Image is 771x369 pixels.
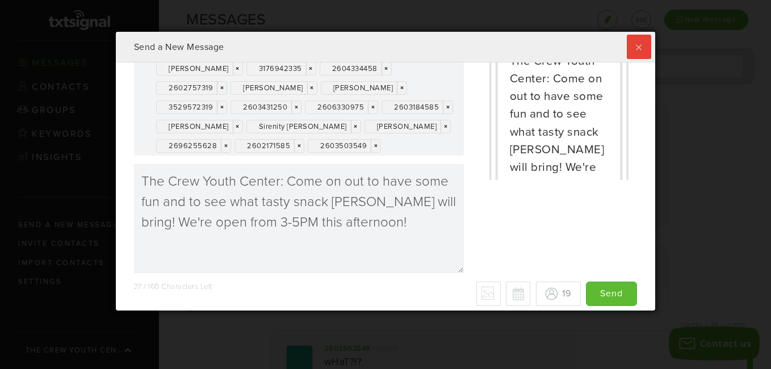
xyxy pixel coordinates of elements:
[161,282,212,291] span: Characters Left
[382,100,453,114] div: 2603184585
[217,82,227,94] a: ×
[221,140,231,152] a: ×
[308,139,381,153] div: 2603503549
[246,62,316,76] div: 3176942335
[233,120,242,133] a: ×
[233,62,242,75] a: ×
[307,82,317,94] a: ×
[397,82,407,94] a: ×
[368,101,378,114] a: ×
[536,282,581,306] button: 19
[156,81,227,95] div: 2602757319
[382,62,391,75] a: ×
[231,81,317,95] div: [PERSON_NAME]
[234,139,304,153] div: 2602171585
[364,120,451,133] div: [PERSON_NAME]
[371,140,380,152] a: ×
[351,120,361,133] a: ×
[305,100,378,114] div: 2606330975
[510,52,608,212] div: The Crew Youth Center: Come on out to have some fun and to see what tasty snack [PERSON_NAME] wil...
[291,101,301,114] a: ×
[134,41,224,53] span: Send a New Message
[156,62,243,76] div: [PERSON_NAME]
[156,100,227,114] div: 3529572319
[320,62,392,76] div: 2604334458
[306,62,316,75] a: ×
[217,101,227,114] a: ×
[321,81,408,95] div: [PERSON_NAME]
[443,101,452,114] a: ×
[156,139,231,153] div: 2696255628
[441,120,450,133] a: ×
[294,140,304,152] a: ×
[156,120,243,133] div: [PERSON_NAME]
[231,100,301,114] div: 2603431250
[134,282,160,291] span: 27 / 160
[586,282,637,306] input: Send
[246,120,361,133] div: Sirenity [PERSON_NAME]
